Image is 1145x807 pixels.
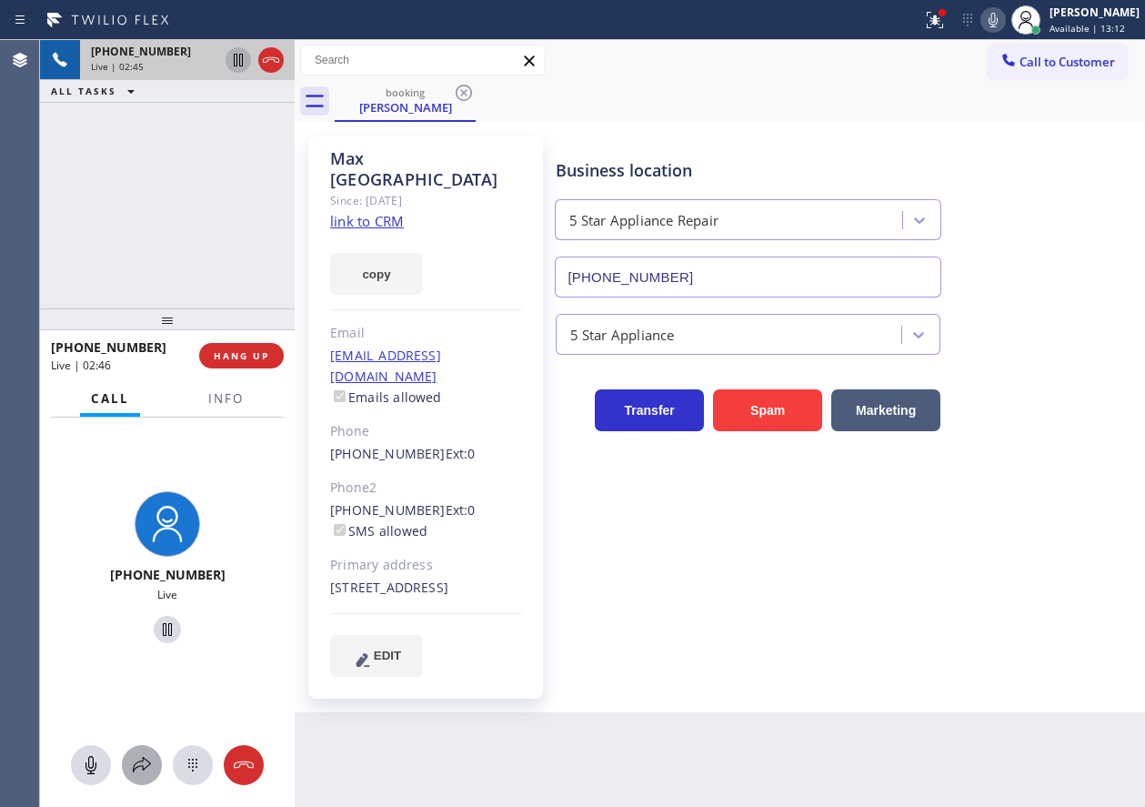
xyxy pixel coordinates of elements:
span: ALL TASKS [51,85,116,97]
div: booking [336,86,474,99]
label: Emails allowed [330,388,442,406]
div: Primary address [330,555,522,576]
div: Phone2 [330,478,522,499]
input: Search [301,45,545,75]
button: Open dialpad [173,745,213,785]
button: Open directory [122,745,162,785]
span: Ext: 0 [446,501,476,519]
span: Live [157,587,177,602]
div: Max Udine [336,81,474,120]
div: Since: [DATE] [330,190,522,211]
button: Hang up [224,745,264,785]
div: 5 Star Appliance Repair [569,210,719,231]
span: [PHONE_NUMBER] [91,44,191,59]
button: Call [80,381,140,417]
button: copy [330,253,423,295]
div: [PERSON_NAME] [336,99,474,116]
span: Info [208,390,244,407]
button: EDIT [330,635,423,677]
button: Call to Customer [988,45,1127,79]
span: Live | 02:45 [91,60,144,73]
button: Hold Customer [226,47,251,73]
span: HANG UP [214,349,269,362]
a: [PHONE_NUMBER] [330,445,446,462]
a: [PHONE_NUMBER] [330,501,446,519]
button: Hold Customer [154,616,181,643]
div: Email [330,323,522,344]
span: EDIT [374,649,401,662]
div: Max [GEOGRAPHIC_DATA] [330,148,522,190]
div: Phone [330,421,522,442]
span: [PHONE_NUMBER] [51,338,166,356]
span: Call to Customer [1019,54,1115,70]
div: [PERSON_NAME] [1050,5,1140,20]
button: ALL TASKS [40,80,153,102]
span: Live | 02:46 [51,358,111,373]
div: 5 Star Appliance [570,324,675,345]
button: Transfer [595,389,704,431]
button: Mute [980,7,1006,33]
span: [PHONE_NUMBER] [110,566,226,583]
button: Mute [71,745,111,785]
button: Hang up [258,47,284,73]
button: Spam [713,389,822,431]
div: Business location [556,158,941,183]
input: SMS allowed [334,524,346,536]
span: Available | 13:12 [1050,22,1125,35]
input: Emails allowed [334,390,346,402]
button: Info [197,381,255,417]
a: link to CRM [330,212,404,230]
div: [STREET_ADDRESS] [330,578,522,599]
label: SMS allowed [330,522,427,540]
span: Ext: 0 [446,445,476,462]
button: HANG UP [199,343,284,368]
button: Marketing [831,389,940,431]
a: [EMAIL_ADDRESS][DOMAIN_NAME] [330,347,441,385]
span: Call [91,390,129,407]
input: Phone Number [555,257,942,298]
